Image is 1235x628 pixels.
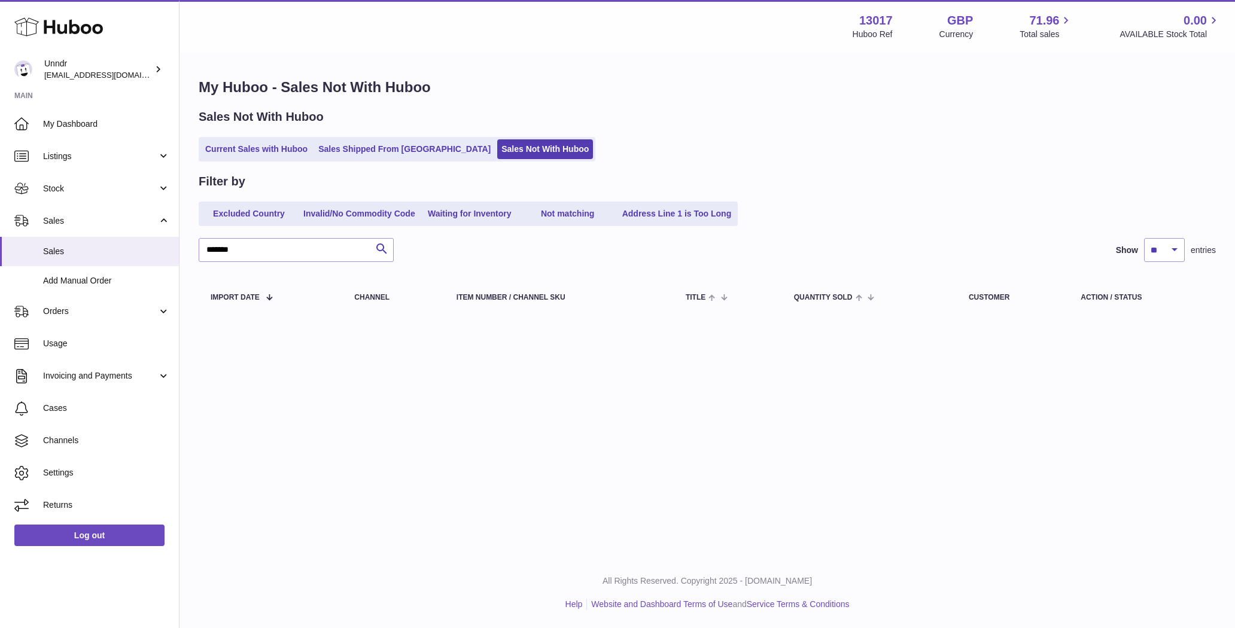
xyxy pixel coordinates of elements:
span: Total sales [1020,29,1073,40]
span: Stock [43,183,157,194]
span: Quantity Sold [794,294,853,301]
div: Channel [354,294,432,301]
span: AVAILABLE Stock Total [1120,29,1221,40]
strong: 13017 [859,13,893,29]
a: Not matching [520,204,616,224]
a: Help [565,599,583,609]
a: 0.00 AVAILABLE Stock Total [1120,13,1221,40]
div: Huboo Ref [853,29,893,40]
span: Channels [43,435,170,446]
span: [EMAIL_ADDRESS][DOMAIN_NAME] [44,70,176,80]
div: Unndr [44,58,152,81]
span: Cases [43,403,170,414]
h2: Filter by [199,173,245,190]
span: 0.00 [1184,13,1207,29]
li: and [587,599,849,610]
strong: GBP [947,13,973,29]
p: All Rights Reserved. Copyright 2025 - [DOMAIN_NAME] [189,575,1225,587]
span: Returns [43,499,170,511]
div: Customer [969,294,1057,301]
div: Action / Status [1081,294,1204,301]
span: Add Manual Order [43,275,170,286]
div: Currency [939,29,974,40]
span: Listings [43,151,157,162]
span: Title [686,294,705,301]
a: Sales Shipped From [GEOGRAPHIC_DATA] [314,139,495,159]
span: Sales [43,215,157,227]
span: My Dashboard [43,118,170,130]
a: Excluded Country [201,204,297,224]
label: Show [1116,245,1138,256]
span: Orders [43,306,157,317]
span: entries [1191,245,1216,256]
span: Import date [211,294,260,301]
a: Service Terms & Conditions [747,599,850,609]
a: Invalid/No Commodity Code [299,204,419,224]
a: Waiting for Inventory [422,204,518,224]
span: Sales [43,246,170,257]
h2: Sales Not With Huboo [199,109,324,125]
a: Log out [14,525,165,546]
span: Usage [43,338,170,349]
a: 71.96 Total sales [1020,13,1073,40]
img: sofiapanwar@gmail.com [14,60,32,78]
div: Item Number / Channel SKU [457,294,662,301]
a: Website and Dashboard Terms of Use [591,599,732,609]
h1: My Huboo - Sales Not With Huboo [199,78,1216,97]
a: Address Line 1 is Too Long [618,204,736,224]
span: 71.96 [1029,13,1059,29]
span: Settings [43,467,170,478]
span: Invoicing and Payments [43,370,157,382]
a: Current Sales with Huboo [201,139,312,159]
a: Sales Not With Huboo [497,139,593,159]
